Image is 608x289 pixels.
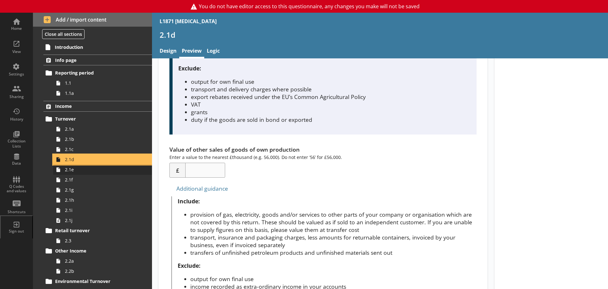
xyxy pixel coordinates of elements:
span: 2.1b [65,136,136,142]
span: 2.2a [65,258,136,264]
a: 2.2b [53,266,152,276]
h1: 2.1d [160,30,600,40]
span: 2.1f [65,177,136,183]
span: 2.1j [65,217,136,223]
span: Turnover [55,116,133,122]
li: Retail turnover2.3 [46,226,152,246]
div: Sharing [5,94,28,99]
a: 2.1f [53,175,152,185]
div: View [5,49,28,54]
li: output for own final use [191,78,471,85]
span: 2.1c [65,146,136,152]
li: duty if the goods are sold in bond or exported [191,116,471,123]
a: 2.1a [53,124,152,134]
span: 2.1i [65,207,136,213]
a: Introduction [43,42,152,52]
strong: Include: [178,197,200,205]
span: Other Income [55,248,133,254]
span: Info page [55,57,133,63]
div: Q Codes and values [5,184,28,194]
a: 2.1d [53,154,152,165]
li: Info pageReporting period1.11.1a [33,55,152,98]
span: Retail turnover [55,227,133,233]
li: Other Income2.2a2.2b [46,246,152,276]
div: History [5,117,28,122]
span: 2.1e [65,167,136,173]
span: 1.1a [65,90,136,96]
li: Reporting period1.11.1a [46,68,152,98]
li: transport, insurance and packaging charges, less amounts for returnable containers, invoiced by y... [190,233,477,249]
a: 2.2a [53,256,152,266]
a: Income [43,101,152,112]
a: 1.1a [53,88,152,98]
li: transport and delivery charges where possible [191,85,471,93]
a: 2.1g [53,185,152,195]
li: VAT [191,101,471,108]
div: Collection Lists [5,139,28,148]
span: 2.1d [65,156,136,162]
a: Other Income [43,246,152,256]
a: Reporting period [43,68,152,78]
li: output for own final use [190,275,477,283]
div: L1871 [MEDICAL_DATA] [160,18,217,25]
span: Introduction [55,44,133,50]
span: 2.1h [65,197,136,203]
a: Turnover [43,114,152,124]
a: 2.1e [53,165,152,175]
button: Close all sections [42,29,85,39]
a: 2.1h [53,195,152,205]
a: Logic [204,45,222,58]
li: export rebates received under the EU’s Common Agricultural Policy [191,93,471,101]
a: Preview [179,45,204,58]
a: 1.1 [53,78,152,88]
span: 2.1a [65,126,136,132]
strong: Exclude: [178,262,200,269]
span: 2.1g [65,187,136,193]
a: Retail turnover [43,226,152,236]
span: 2.2b [65,268,136,274]
li: provision of gas, electricity, goods and/or services to other parts of your company or organisati... [190,211,477,233]
div: Data [5,161,28,166]
div: Shortcuts [5,209,28,214]
li: Turnover2.1a2.1b2.1c2.1d2.1e2.1f2.1g2.1h2.1i2.1j [46,114,152,226]
div: Home [5,26,28,31]
div: Sign out [5,229,28,234]
a: 2.1j [53,215,152,226]
a: 2.1c [53,144,152,154]
span: 2.3 [65,238,136,244]
span: Add / import content [44,16,142,23]
a: Environmental Turnover [43,276,152,286]
li: grants [191,108,471,116]
a: 2.3 [53,236,152,246]
span: Environmental Turnover [55,278,133,284]
button: Add / import content [33,13,152,27]
strong: Exclude: [178,64,201,72]
a: 2.1b [53,134,152,144]
div: Settings [5,72,28,77]
a: Info page [43,55,152,65]
span: 1.1 [65,80,136,86]
a: Design [157,45,179,58]
span: Reporting period [55,70,133,76]
a: 2.1i [53,205,152,215]
span: Income [55,103,133,109]
li: transfers of unfinished petroleum products and unfinished materials sent out [190,249,477,256]
div: Additional guidance [169,183,476,194]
